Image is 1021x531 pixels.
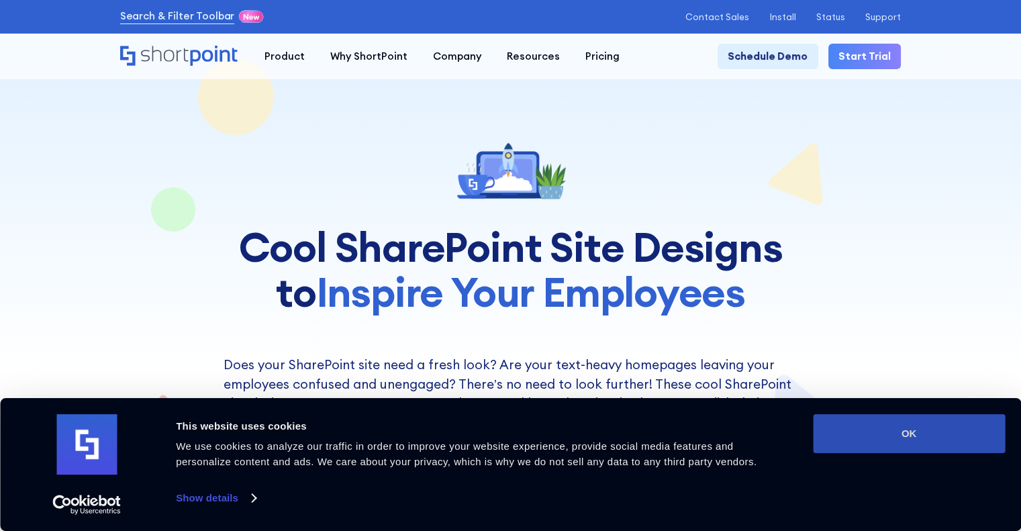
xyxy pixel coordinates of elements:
a: Install [769,12,795,22]
a: Show details [176,488,255,508]
span: Inspire Your Employees [316,266,745,318]
div: Company [433,49,481,64]
a: Contact Sales [685,12,749,22]
a: Why ShortPoint [318,44,420,69]
img: logo [56,414,117,475]
div: Resources [507,49,560,64]
a: Support [865,12,901,22]
a: Schedule Demo [718,44,818,69]
a: Start Trial [828,44,901,69]
a: Status [816,12,845,22]
button: OK [813,414,1005,453]
h1: Cool SharePoint Site Designs to [224,225,798,315]
a: Pricing [573,44,632,69]
a: Resources [494,44,573,69]
div: Pricing [585,49,620,64]
p: Does your SharePoint site need a fresh look? Are your text-heavy homepages leaving your employees... [224,355,798,432]
a: Product [252,44,318,69]
div: This website uses cookies [176,418,783,434]
a: Search & Filter Toolbar [120,9,235,24]
a: Usercentrics Cookiebot - opens in a new window [28,495,146,515]
span: We use cookies to analyze our traffic in order to improve your website experience, provide social... [176,440,757,467]
a: Home [120,46,239,68]
div: Product [264,49,305,64]
a: Company [420,44,494,69]
div: Why ShortPoint [330,49,407,64]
